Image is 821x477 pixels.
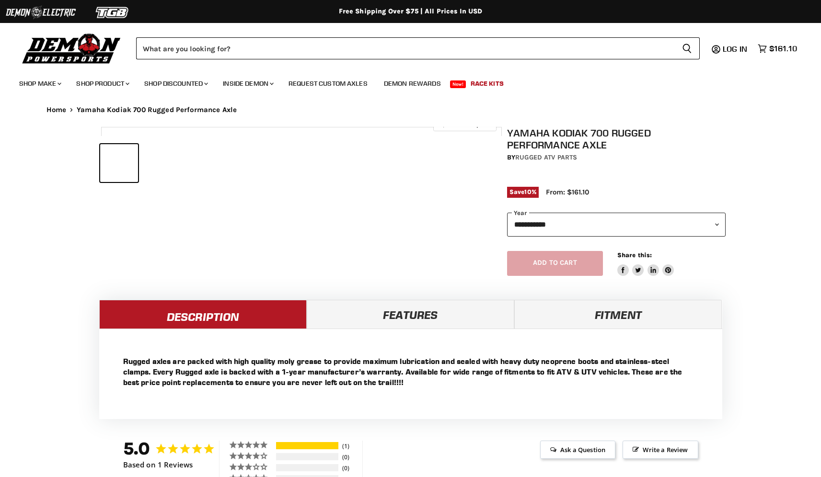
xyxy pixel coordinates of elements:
strong: 5.0 [123,438,150,459]
nav: Breadcrumbs [27,106,794,114]
a: Race Kits [463,74,511,93]
a: Inside Demon [216,74,279,93]
span: Yamaha Kodiak 700 Rugged Performance Axle [77,106,237,114]
a: Shop Product [69,74,135,93]
button: Yamaha Kodiak 700 Rugged Performance Axle thumbnail [141,144,179,182]
a: Demon Rewards [377,74,448,93]
span: Based on 1 Reviews [123,461,193,469]
div: 5-Star Ratings [276,442,338,449]
span: Ask a Question [540,441,615,459]
select: year [507,213,726,236]
button: Search [674,37,700,59]
a: Home [46,106,67,114]
ul: Main menu [12,70,795,93]
span: $161.10 [769,44,797,53]
img: Demon Electric Logo 2 [5,3,77,22]
span: Write a Review [623,441,698,459]
a: Request Custom Axles [281,74,375,93]
form: Product [136,37,700,59]
span: From: $161.10 [546,188,589,196]
span: Log in [723,44,747,54]
span: Share this: [617,251,652,259]
aside: Share this: [617,251,674,276]
div: 1 [340,442,360,450]
div: 5 ★ [229,441,275,449]
div: by [507,152,726,163]
img: Demon Powersports [19,31,124,65]
span: Save % [507,187,539,197]
a: Fitment [514,300,722,329]
a: $161.10 [753,42,802,56]
a: Shop Make [12,74,67,93]
input: Search [136,37,674,59]
div: 100% [276,442,338,449]
a: Rugged ATV Parts [515,153,577,161]
span: New! [450,80,466,88]
p: Rugged axles are packed with high quality moly grease to provide maximum lubrication and sealed w... [123,356,698,387]
a: Features [307,300,514,329]
a: Log in [718,45,753,53]
button: Yamaha Kodiak 700 Rugged Performance Axle thumbnail [100,144,138,182]
a: Description [99,300,307,329]
a: Shop Discounted [137,74,214,93]
h1: Yamaha Kodiak 700 Rugged Performance Axle [507,127,726,151]
span: Click to expand [438,121,491,128]
div: Free Shipping Over $75 | All Prices In USD [27,7,794,16]
span: 10 [524,188,531,195]
img: TGB Logo 2 [77,3,149,22]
